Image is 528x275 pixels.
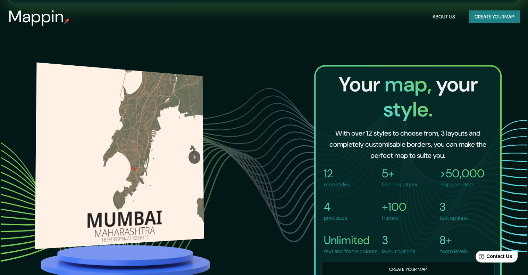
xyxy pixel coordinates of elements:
p: frames [382,214,407,222]
span: style. [383,96,433,123]
h6: With over 12 styles to choose from, 3 layouts and completely customisable borders, you can make t... [327,128,489,161]
p: print sizes [324,214,347,222]
h4: 4 [324,200,347,214]
h2: Your your [321,72,495,122]
h3: Mappin [8,7,64,26]
img: mappin-pin [64,18,70,24]
img: mumbai.png [35,63,204,249]
button: Create yourmap [469,10,520,23]
h4: 5+ [382,167,418,180]
p: layout options [382,247,415,256]
p: zoom levels [439,247,468,256]
h4: >50,000 [439,167,485,180]
h4: 3 [382,233,415,247]
p: free map styles [382,180,418,189]
p: maps created [439,180,485,189]
button: About Us [430,10,458,23]
span: map, [384,71,436,98]
h4: 8+ [439,233,468,247]
h4: 3 [439,200,468,214]
button: Next [188,151,200,164]
p: text options [439,214,468,222]
h4: 12 [324,167,350,180]
p: text and frame colours [324,247,377,256]
h4: Unlimited [324,233,377,247]
h4: +100 [382,200,407,214]
p: map styles [324,180,350,189]
iframe: Help widget launcher [466,248,520,267]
